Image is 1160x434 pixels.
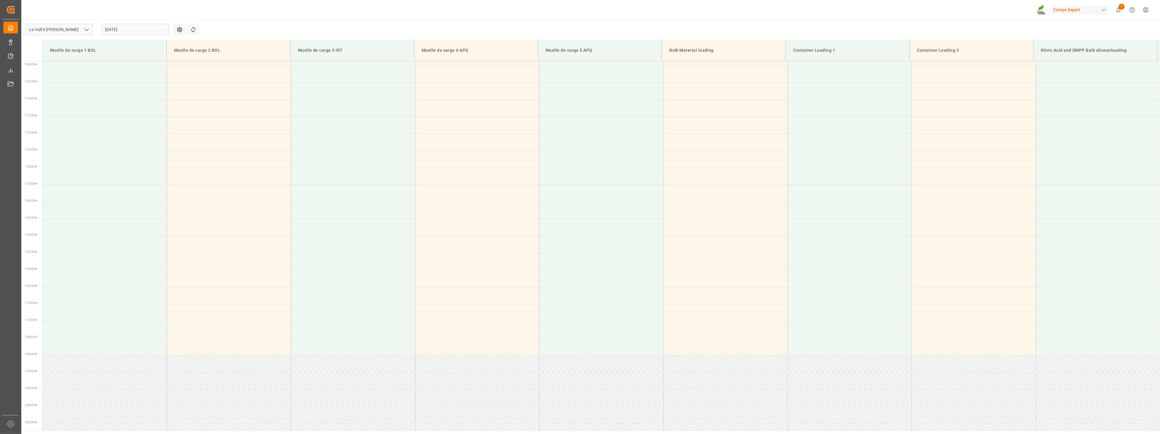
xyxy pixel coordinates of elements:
[1051,5,1109,14] div: Compo Expert
[1125,3,1139,17] button: Help Center
[25,318,37,322] span: 17:30 Hr
[25,182,37,185] span: 13:30 Hr
[1051,4,1112,16] button: Compo Expert
[25,165,37,168] span: 13:00 Hr
[172,45,285,56] div: Muelle de carga 2 BOL
[25,63,37,66] span: 10:00 Hr
[25,97,37,100] span: 11:00 Hr
[25,301,37,305] span: 17:00 Hr
[82,25,91,34] button: open menu
[25,387,37,390] span: 19:30 Hr
[295,45,409,56] div: Muelle de carga 3 IRT
[1039,45,1152,56] div: Nitric Acid and DMPP Bulk silosunloading
[25,369,37,373] span: 19:00 Hr
[1112,3,1125,17] button: show 1 new notifications
[25,421,37,424] span: 20:30 Hr
[25,267,37,271] span: 16:00 Hr
[47,45,162,56] div: Muelle de carga 1 BOL
[25,148,37,151] span: 12:30 Hr
[25,404,37,407] span: 20:00 Hr
[25,80,37,83] span: 10:30 Hr
[25,114,37,117] span: 11:30 Hr
[25,250,37,254] span: 15:30 Hr
[1037,5,1047,15] img: Screenshot%202023-09-29%20at%2010.02.21.png_1712312052.png
[25,284,37,288] span: 16:30 Hr
[25,335,37,339] span: 18:00 Hr
[791,45,904,56] div: Container Loading 1
[102,24,169,35] input: DD.MM.YYYY
[1119,4,1125,10] span: 1
[543,45,657,56] div: Muelle de carga 5 APQ
[25,352,37,356] span: 18:30 Hr
[26,24,93,35] input: Type to search/select
[25,233,37,236] span: 15:00 Hr
[25,131,37,134] span: 12:00 Hr
[667,45,781,56] div: Bulk Material loading
[25,216,37,219] span: 14:30 Hr
[915,45,1029,56] div: Container Loading 2
[25,199,37,202] span: 14:00 Hr
[419,45,533,56] div: Muelle de carga 4 APQ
